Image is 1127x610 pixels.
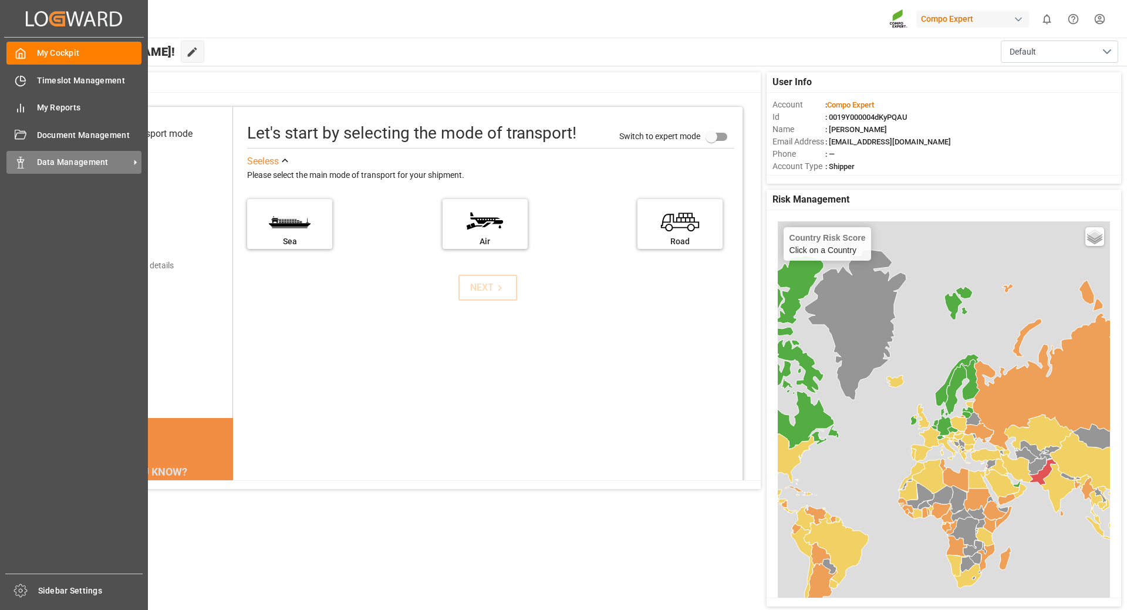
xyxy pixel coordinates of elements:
[827,100,874,109] span: Compo Expert
[916,8,1034,30] button: Compo Expert
[253,235,326,248] div: Sea
[825,162,855,171] span: : Shipper
[63,459,233,484] div: DID YOU KNOW?
[37,75,142,87] span: Timeslot Management
[825,125,887,134] span: : [PERSON_NAME]
[825,137,951,146] span: : [EMAIL_ADDRESS][DOMAIN_NAME]
[6,42,141,65] a: My Cockpit
[772,111,825,123] span: Id
[247,154,279,168] div: See less
[772,193,849,207] span: Risk Management
[789,233,866,242] h4: Country Risk Score
[772,136,825,148] span: Email Address
[772,75,812,89] span: User Info
[772,148,825,160] span: Phone
[37,156,130,168] span: Data Management
[37,129,142,141] span: Document Management
[1034,6,1060,32] button: show 0 new notifications
[38,585,143,597] span: Sidebar Settings
[772,123,825,136] span: Name
[772,99,825,111] span: Account
[37,102,142,114] span: My Reports
[889,9,908,29] img: Screenshot%202023-09-29%20at%2010.02.21.png_1712312052.png
[448,235,522,248] div: Air
[247,168,734,183] div: Please select the main mode of transport for your shipment.
[825,113,907,122] span: : 0019Y000004dKyPQAU
[37,47,142,59] span: My Cockpit
[825,150,835,159] span: : —
[789,233,866,255] div: Click on a Country
[470,281,506,295] div: NEXT
[1060,6,1086,32] button: Help Center
[247,121,576,146] div: Let's start by selecting the mode of transport!
[1001,41,1118,63] button: open menu
[772,160,825,173] span: Account Type
[1085,227,1104,246] a: Layers
[916,11,1029,28] div: Compo Expert
[1010,46,1036,58] span: Default
[619,131,700,140] span: Switch to expert mode
[643,235,717,248] div: Road
[6,69,141,92] a: Timeslot Management
[458,275,517,301] button: NEXT
[49,41,175,63] span: Hello [PERSON_NAME]!
[825,100,874,109] span: :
